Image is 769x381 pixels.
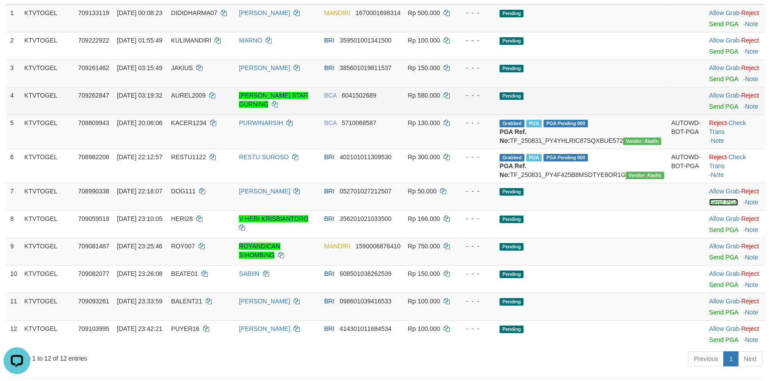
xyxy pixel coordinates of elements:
[709,243,739,250] a: Allow Grab
[408,64,440,71] span: Rp 150.000
[499,128,526,144] b: PGA Ref. No:
[21,59,75,87] td: KTVTOGEL
[78,153,109,161] span: 708982208
[709,270,741,277] span: ·
[706,59,765,87] td: ·
[171,9,217,16] span: DIDIDHARMA07
[745,281,758,288] a: Note
[626,172,664,179] span: Vendor URL: https://payment4.1velocity.biz
[324,153,334,161] span: BRI
[709,75,738,82] a: Send PGA
[741,92,759,99] a: Reject
[706,149,765,183] td: · ·
[7,87,21,114] td: 4
[324,270,334,277] span: BRI
[356,243,400,250] span: Copy 1590006876410 to clipboard
[239,243,280,259] a: ROYANDICAN SIHOMBING
[239,119,283,126] a: PURWINARSIH
[340,37,392,44] span: Copy 359501001341500 to clipboard
[709,325,741,332] span: ·
[7,149,21,183] td: 6
[239,270,259,277] a: SABIIN
[117,119,162,126] span: [DATE] 20:06:06
[7,350,314,363] div: Showing 1 to 12 of 12 entries
[408,298,440,305] span: Rp 100.000
[21,32,75,59] td: KTVTOGEL
[78,215,109,222] span: 709059519
[543,154,588,161] span: PGA Pending
[239,9,290,16] a: [PERSON_NAME]
[171,215,193,222] span: HERI28
[623,137,661,145] span: Vendor URL: https://payment4.1velocity.biz
[709,188,741,195] span: ·
[499,271,523,278] span: Pending
[706,210,765,238] td: ·
[741,325,759,332] a: Reject
[117,37,162,44] span: [DATE] 01:55:49
[709,336,738,343] a: Send PGA
[706,32,765,59] td: ·
[709,215,739,222] a: Allow Grab
[324,64,334,71] span: BRI
[668,149,706,183] td: AUTOWD-BOT-PGA
[496,149,667,183] td: TF_250831_PY4F425B8MSDTYE8OR1G
[459,118,492,127] div: - - -
[324,243,350,250] span: MANDIRI
[408,37,440,44] span: Rp 100.000
[709,37,739,44] a: Allow Grab
[745,336,758,343] a: Note
[7,293,21,320] td: 11
[7,320,21,348] td: 12
[459,242,492,251] div: - - -
[7,238,21,265] td: 9
[7,32,21,59] td: 2
[741,188,759,195] a: Reject
[709,199,738,206] a: Send PGA
[239,188,290,195] a: [PERSON_NAME]
[706,183,765,210] td: ·
[21,238,75,265] td: KTVTOGEL
[459,187,492,196] div: - - -
[408,270,440,277] span: Rp 150.000
[117,270,162,277] span: [DATE] 23:26:08
[324,325,334,332] span: BRI
[21,183,75,210] td: KTVTOGEL
[171,325,199,332] span: PUYER16
[239,153,289,161] a: RESTU SUROSO
[324,188,334,195] span: BRI
[745,48,758,55] a: Note
[709,309,738,316] a: Send PGA
[459,214,492,223] div: - - -
[709,298,741,305] span: ·
[738,351,762,366] a: Next
[324,298,334,305] span: BRI
[408,153,440,161] span: Rp 300.000
[239,298,290,305] a: [PERSON_NAME]
[459,8,492,17] div: - - -
[709,325,739,332] a: Allow Grab
[496,114,667,149] td: TF_250831_PY4YHLRIC87SQXBUE572
[78,325,109,332] span: 709103995
[543,120,588,127] span: PGA Pending
[709,64,739,71] a: Allow Grab
[499,216,523,223] span: Pending
[741,215,759,222] a: Reject
[117,92,162,99] span: [DATE] 03:19:32
[342,92,377,99] span: Copy 6041502689 to clipboard
[78,298,109,305] span: 709093261
[459,36,492,45] div: - - -
[499,92,523,100] span: Pending
[459,269,492,278] div: - - -
[459,91,492,100] div: - - -
[7,210,21,238] td: 8
[7,59,21,87] td: 3
[709,119,727,126] a: Reject
[408,119,440,126] span: Rp 130.000
[21,87,75,114] td: KTVTOGEL
[117,215,162,222] span: [DATE] 23:10:05
[745,254,758,261] a: Note
[340,153,392,161] span: Copy 402101011309530 to clipboard
[324,37,334,44] span: BRI
[745,103,758,110] a: Note
[709,64,741,71] span: ·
